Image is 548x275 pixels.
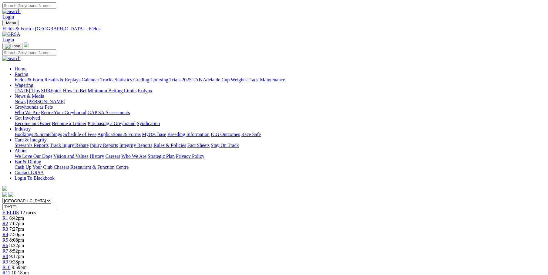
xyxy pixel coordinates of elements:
[15,148,27,153] a: About
[2,49,56,56] input: Search
[119,143,152,148] a: Integrity Reports
[121,154,146,159] a: Who We Are
[15,104,53,110] a: Greyhounds as Pets
[88,88,136,93] a: Minimum Betting Limits
[9,248,24,253] span: 8:52pm
[15,154,52,159] a: We Love Our Dogs
[15,72,28,77] a: Racing
[41,110,86,115] a: Retire Your Greyhound
[15,175,55,181] a: Login To Blackbook
[167,132,210,137] a: Breeding Information
[211,132,240,137] a: ICG Outcomes
[15,137,47,142] a: Care & Integrity
[231,77,247,82] a: Weights
[15,83,33,88] a: Wagering
[150,77,168,82] a: Coursing
[15,170,44,175] a: Contact GRSA
[2,56,21,61] img: Search
[2,192,7,197] img: facebook.svg
[88,121,136,126] a: Purchasing a Greyhound
[2,221,8,226] a: R2
[2,243,8,248] a: R6
[105,154,120,159] a: Careers
[176,154,204,159] a: Privacy Policy
[24,42,29,47] img: logo-grsa-white.png
[169,77,180,82] a: Trials
[50,143,89,148] a: Track Injury Rebate
[153,143,186,148] a: Rules & Policies
[15,110,546,115] div: Greyhounds as Pets
[20,210,36,215] span: 12 races
[15,126,31,131] a: Industry
[53,154,88,159] a: Vision and Values
[2,26,546,32] a: Fields & Form - [GEOGRAPHIC_DATA] - Fields
[2,43,22,49] button: Toggle navigation
[2,32,20,37] img: GRSA
[15,154,546,159] div: About
[2,226,8,232] a: R3
[15,143,49,148] a: Stewards Reports
[15,99,546,104] div: News & Media
[52,121,86,126] a: Become a Trainer
[2,259,8,264] span: R9
[15,93,44,99] a: News & Media
[41,88,62,93] a: SUREpick
[2,265,11,270] a: R10
[15,88,546,93] div: Wagering
[2,232,8,237] a: R4
[82,77,99,82] a: Calendar
[142,132,166,137] a: MyOzChase
[15,132,62,137] a: Bookings & Scratchings
[2,2,56,9] input: Search
[90,143,118,148] a: Injury Reports
[15,143,546,148] div: Care & Integrity
[9,226,24,232] span: 7:27pm
[137,121,160,126] a: Syndication
[211,143,239,148] a: Stay On Track
[248,77,285,82] a: Track Maintenance
[15,115,40,121] a: Get Involved
[2,37,14,42] a: Login
[100,77,113,82] a: Tracks
[241,132,261,137] a: Race Safe
[15,110,40,115] a: Who We Are
[2,14,14,19] a: Login
[138,88,152,93] a: Isolynx
[9,254,24,259] span: 9:17pm
[15,165,546,170] div: Bar & Dining
[148,154,175,159] a: Strategic Plan
[2,254,8,259] span: R8
[2,237,8,243] a: R5
[2,216,8,221] a: R1
[54,165,129,170] a: Chasers Restaurant & Function Centre
[9,237,24,243] span: 8:08pm
[187,143,210,148] a: Fact Sheets
[15,88,40,93] a: [DATE] Tips
[133,77,149,82] a: Grading
[89,154,104,159] a: History
[15,165,52,170] a: Cash Up Your Club
[15,121,546,126] div: Get Involved
[15,77,43,82] a: Fields & Form
[8,192,13,197] img: twitter.svg
[15,132,546,137] div: Industry
[5,44,20,49] img: Close
[15,159,41,164] a: Bar & Dining
[2,20,18,26] button: Toggle navigation
[44,77,80,82] a: Results & Replays
[12,265,27,270] span: 9:59pm
[15,77,546,83] div: Racing
[2,248,8,253] span: R7
[15,121,51,126] a: Become an Owner
[115,77,132,82] a: Statistics
[2,210,19,215] a: FIELDS
[88,110,130,115] a: GAP SA Assessments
